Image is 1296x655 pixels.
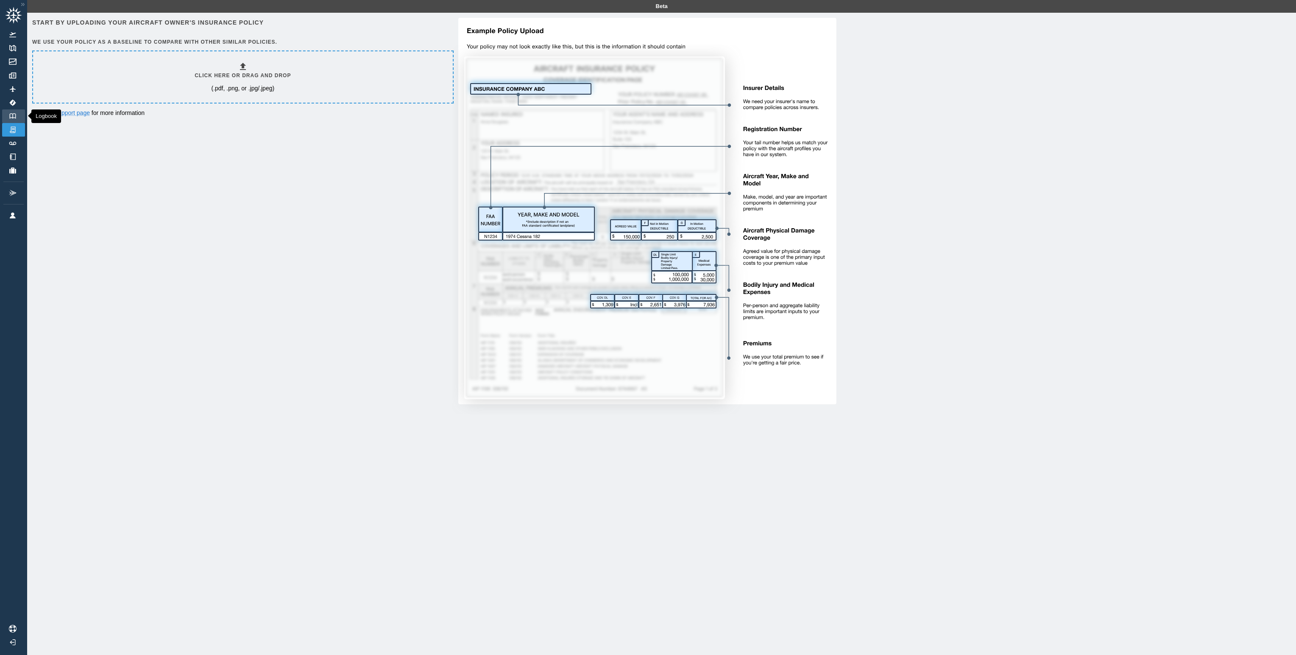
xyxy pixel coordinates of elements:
[32,38,452,46] h6: We use your policy as a baseline to compare with other similar policies.
[32,18,452,27] h6: Start by uploading your aircraft owner's insurance policy
[211,84,274,92] p: (.pdf, .png, or .jpg/.jpeg)
[32,109,452,117] p: Visit our for more information
[55,109,90,116] a: support page
[195,72,291,80] h6: Click here or drag and drop
[452,18,836,414] img: policy-upload-example-5e420760c1425035513a.svg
